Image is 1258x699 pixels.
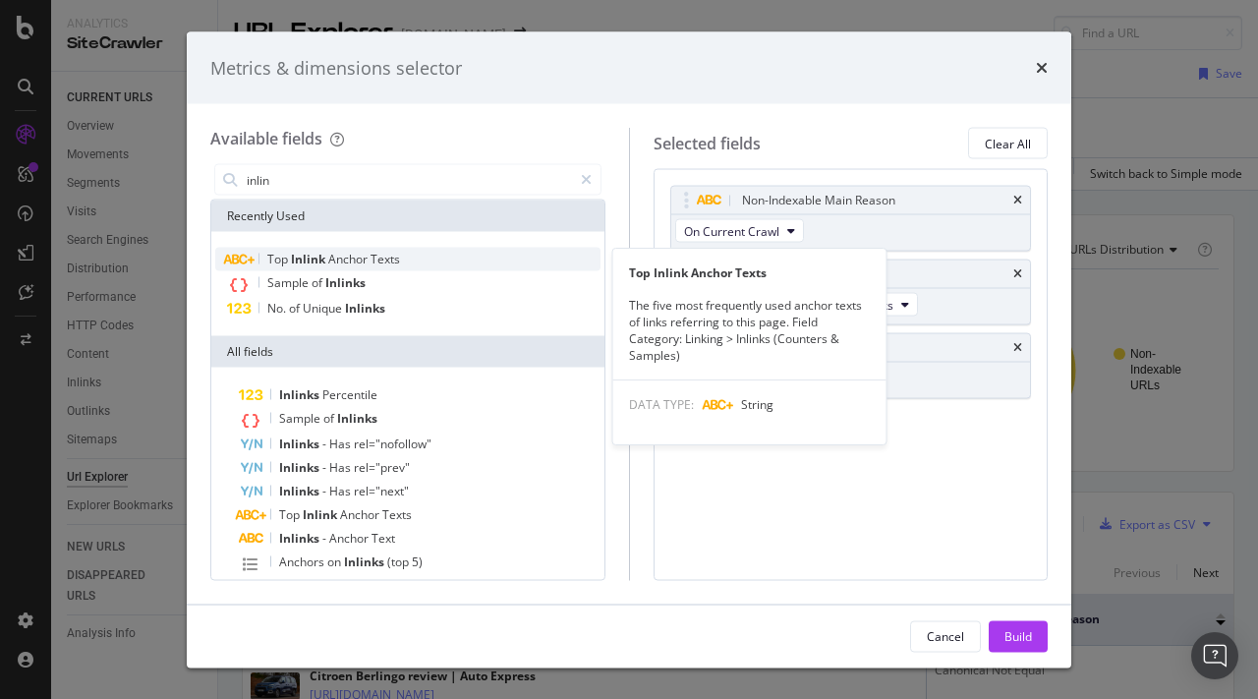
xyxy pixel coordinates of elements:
span: Percentile [322,386,377,403]
span: - [322,530,329,547]
div: Top Inlink Anchor Texts [613,264,886,281]
div: Clear All [985,135,1031,151]
span: Top [267,251,291,267]
div: times [1013,342,1022,354]
span: Anchors [279,553,327,570]
button: Build [989,620,1048,652]
span: No. [267,300,289,317]
span: of [289,300,303,317]
span: Inlinks [345,300,385,317]
span: Anchor [328,251,371,267]
div: Recently Used [211,201,604,232]
span: Has [329,459,354,476]
div: Non-Indexable Main Reason [742,191,895,210]
span: Inlink [303,506,340,523]
div: All fields [211,336,604,368]
span: on [327,553,344,570]
span: Inlinks [279,436,322,452]
span: - [322,459,329,476]
span: Inlinks [344,553,387,570]
div: Selected fields [654,132,761,154]
span: Inlinks [279,459,322,476]
div: Metrics & dimensions selector [210,55,462,81]
div: times [1013,195,1022,206]
span: rel="next" [354,483,409,499]
div: Build [1004,627,1032,644]
span: Inlink [291,251,328,267]
span: Inlinks [279,386,322,403]
div: Open Intercom Messenger [1191,632,1238,679]
span: rel="nofollow" [354,436,431,452]
span: rel="prev" [354,459,410,476]
span: (top [387,553,412,570]
span: Top [279,506,303,523]
div: Non-Indexable Main ReasontimesOn Current Crawl [670,186,1032,252]
span: Inlinks [325,274,366,291]
span: Texts [382,506,412,523]
span: of [312,274,325,291]
span: Sample [279,410,323,427]
span: Anchor [340,506,382,523]
div: times [1036,55,1048,81]
div: times [1013,268,1022,280]
span: Anchor [329,530,372,547]
span: DATA TYPE: [629,396,694,413]
span: On Current Crawl [684,222,779,239]
span: String [741,396,773,413]
div: The five most frequently used anchor texts of links referring to this page. Field Category: Linki... [613,297,886,365]
span: - [322,436,329,452]
span: of [323,410,337,427]
div: Cancel [927,627,964,644]
button: Clear All [968,128,1048,159]
span: Inlinks [279,530,322,547]
span: Inlinks [337,410,377,427]
div: modal [187,31,1071,668]
span: Unique [303,300,345,317]
span: Inlinks [279,483,322,499]
span: Sample [267,274,312,291]
span: - [322,483,329,499]
div: Available fields [210,128,322,149]
button: Cancel [910,620,981,652]
button: On Current Crawl [675,219,804,243]
span: 5) [412,553,423,570]
input: Search by field name [245,165,572,195]
span: Has [329,483,354,499]
span: Has [329,436,354,452]
span: Texts [371,251,400,267]
span: Text [372,530,395,547]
